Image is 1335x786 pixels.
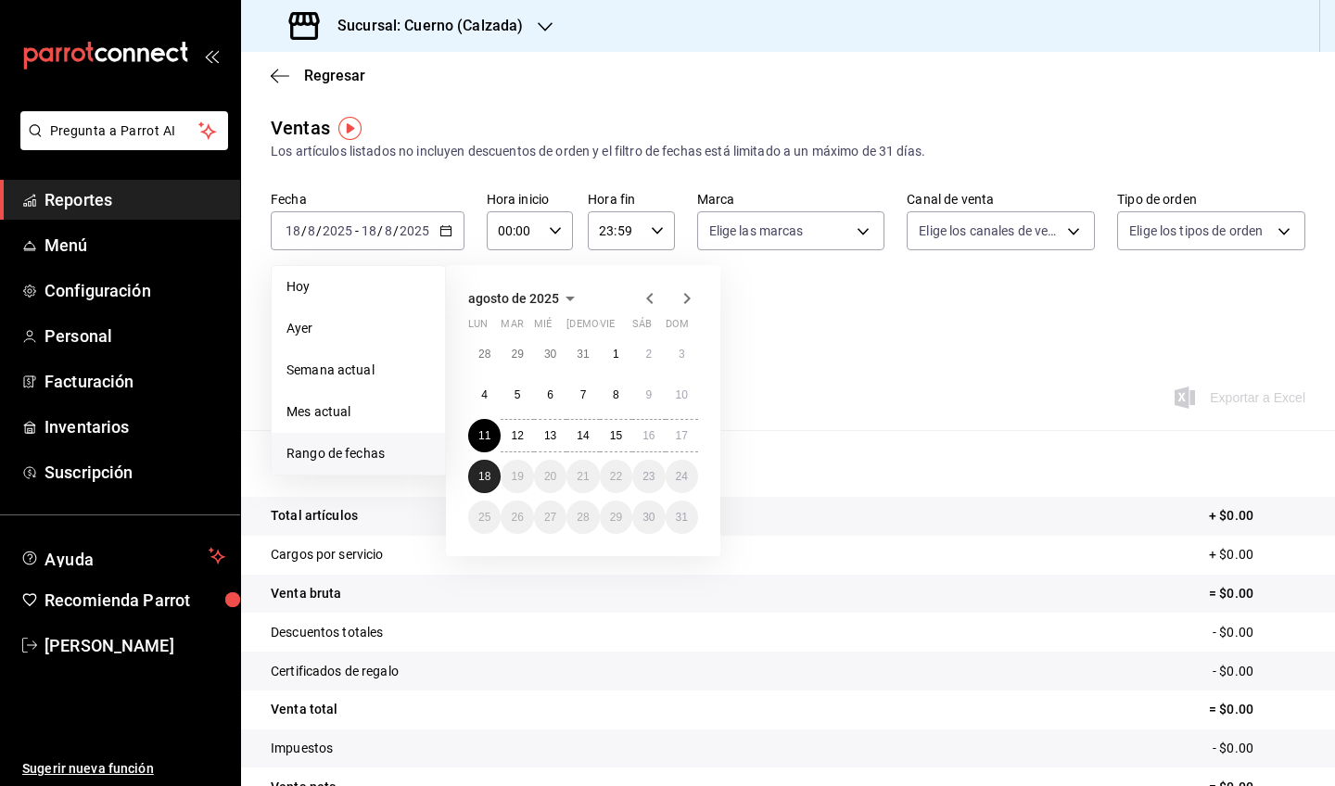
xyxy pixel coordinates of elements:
[468,501,501,534] button: 25 de agosto de 2025
[44,460,225,485] span: Suscripción
[642,470,655,483] abbr: 23 de agosto de 2025
[338,117,362,140] img: Tooltip marker
[285,223,301,238] input: --
[271,452,1305,475] p: Resumen
[271,623,383,642] p: Descuentos totales
[361,223,377,238] input: --
[399,223,430,238] input: ----
[666,460,698,493] button: 24 de agosto de 2025
[613,348,619,361] abbr: 1 de agosto de 2025
[600,501,632,534] button: 29 de agosto de 2025
[468,287,581,310] button: agosto de 2025
[632,337,665,371] button: 2 de agosto de 2025
[511,511,523,524] abbr: 26 de agosto de 2025
[501,419,533,452] button: 12 de agosto de 2025
[544,348,556,361] abbr: 30 de julio de 2025
[679,348,685,361] abbr: 3 de agosto de 2025
[1129,222,1263,240] span: Elige los tipos de orden
[271,545,384,564] p: Cargos por servicio
[632,501,665,534] button: 30 de agosto de 2025
[377,223,383,238] span: /
[645,388,652,401] abbr: 9 de agosto de 2025
[271,506,358,526] p: Total artículos
[577,470,589,483] abbr: 21 de agosto de 2025
[44,414,225,439] span: Inventarios
[907,193,1095,206] label: Canal de venta
[20,111,228,150] button: Pregunta a Parrot AI
[697,193,885,206] label: Marca
[566,460,599,493] button: 21 de agosto de 2025
[501,378,533,412] button: 5 de agosto de 2025
[1213,623,1305,642] p: - $0.00
[534,318,552,337] abbr: miércoles
[501,501,533,534] button: 26 de agosto de 2025
[1117,193,1305,206] label: Tipo de orden
[676,429,688,442] abbr: 17 de agosto de 2025
[478,470,490,483] abbr: 18 de agosto de 2025
[22,759,225,779] span: Sugerir nueva función
[44,588,225,613] span: Recomienda Parrot
[566,378,599,412] button: 7 de agosto de 2025
[534,378,566,412] button: 6 de agosto de 2025
[642,429,655,442] abbr: 16 de agosto de 2025
[1209,584,1305,603] p: = $0.00
[709,222,804,240] span: Elige las marcas
[271,142,1305,161] div: Los artículos listados no incluyen descuentos de orden y el filtro de fechas está limitado a un m...
[580,388,587,401] abbr: 7 de agosto de 2025
[271,193,464,206] label: Fecha
[600,460,632,493] button: 22 de agosto de 2025
[501,337,533,371] button: 29 de julio de 2025
[478,511,490,524] abbr: 25 de agosto de 2025
[501,318,523,337] abbr: martes
[468,460,501,493] button: 18 de agosto de 2025
[44,187,225,212] span: Reportes
[468,378,501,412] button: 4 de agosto de 2025
[44,278,225,303] span: Configuración
[1209,506,1305,526] p: + $0.00
[515,388,521,401] abbr: 5 de agosto de 2025
[271,114,330,142] div: Ventas
[44,545,201,567] span: Ayuda
[286,444,430,463] span: Rango de fechas
[600,419,632,452] button: 15 de agosto de 2025
[600,337,632,371] button: 1 de agosto de 2025
[204,48,219,63] button: open_drawer_menu
[511,429,523,442] abbr: 12 de agosto de 2025
[544,429,556,442] abbr: 13 de agosto de 2025
[481,388,488,401] abbr: 4 de agosto de 2025
[44,633,225,658] span: [PERSON_NAME]
[13,134,228,154] a: Pregunta a Parrot AI
[271,584,341,603] p: Venta bruta
[566,501,599,534] button: 28 de agosto de 2025
[487,193,573,206] label: Hora inicio
[271,700,337,719] p: Venta total
[1213,739,1305,758] p: - $0.00
[676,511,688,524] abbr: 31 de agosto de 2025
[632,318,652,337] abbr: sábado
[577,511,589,524] abbr: 28 de agosto de 2025
[44,233,225,258] span: Menú
[511,470,523,483] abbr: 19 de agosto de 2025
[600,318,615,337] abbr: viernes
[676,470,688,483] abbr: 24 de agosto de 2025
[666,501,698,534] button: 31 de agosto de 2025
[304,67,365,84] span: Regresar
[384,223,393,238] input: --
[577,348,589,361] abbr: 31 de julio de 2025
[676,388,688,401] abbr: 10 de agosto de 2025
[271,739,333,758] p: Impuestos
[547,388,553,401] abbr: 6 de agosto de 2025
[478,348,490,361] abbr: 28 de julio de 2025
[632,419,665,452] button: 16 de agosto de 2025
[1209,700,1305,719] p: = $0.00
[577,429,589,442] abbr: 14 de agosto de 2025
[271,67,365,84] button: Regresar
[610,511,622,524] abbr: 29 de agosto de 2025
[919,222,1061,240] span: Elige los canales de venta
[666,378,698,412] button: 10 de agosto de 2025
[322,223,353,238] input: ----
[566,419,599,452] button: 14 de agosto de 2025
[1209,545,1305,564] p: + $0.00
[468,419,501,452] button: 11 de agosto de 2025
